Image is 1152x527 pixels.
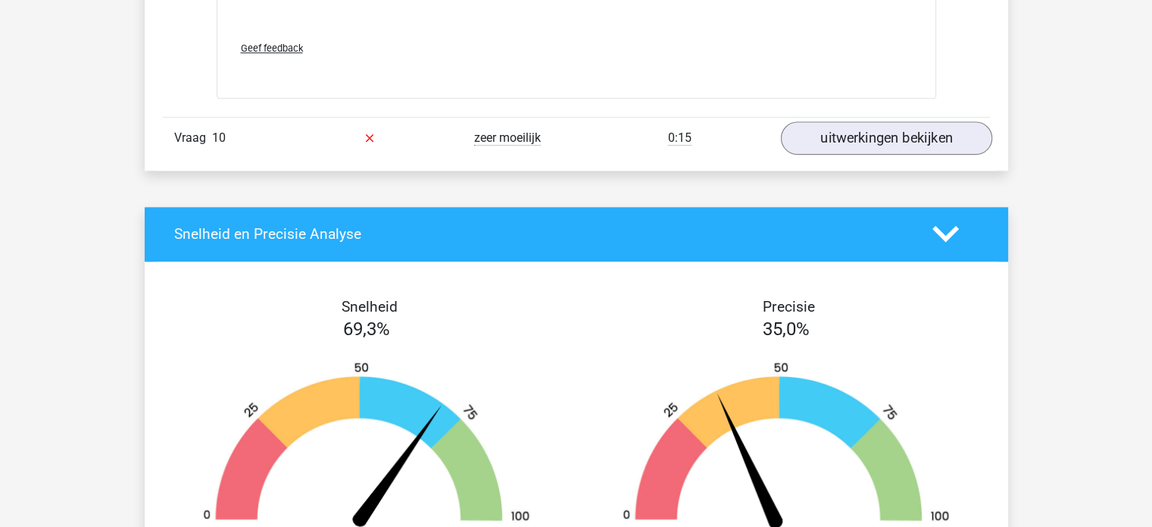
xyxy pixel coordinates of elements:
h4: Snelheid [174,298,565,315]
h4: Snelheid en Precisie Analyse [174,225,910,243]
span: Geef feedback [241,42,303,54]
a: uitwerkingen bekijken [780,121,991,155]
span: Vraag [174,129,212,147]
span: 35,0% [763,318,810,340]
span: 0:15 [668,130,692,146]
span: zeer moeilijk [474,130,541,146]
span: 10 [212,130,226,145]
h4: Precisie [594,298,985,315]
span: 69,3% [343,318,390,340]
